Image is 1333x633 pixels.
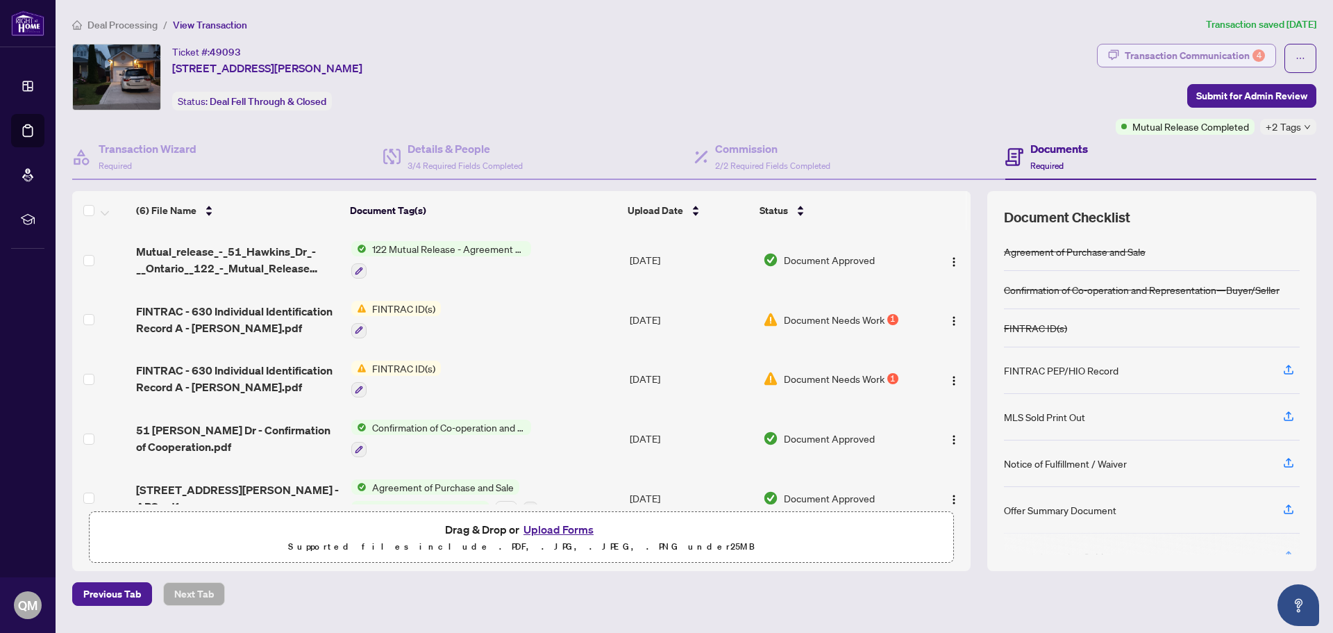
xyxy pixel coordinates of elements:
td: [DATE] [624,409,757,468]
h4: Transaction Wizard [99,140,196,157]
th: Status [754,191,919,230]
button: Status Icon122 Mutual Release - Agreement of Purchase and Sale [351,241,531,279]
div: Agreement of Purchase and Sale [1004,244,1146,259]
span: 49093 [210,46,241,58]
img: Document Status [763,252,778,268]
div: Offer Summary Document [1004,502,1116,518]
button: Upload Forms [519,520,598,539]
img: Logo [948,256,959,268]
span: Document Approved [784,431,875,446]
th: Document Tag(s) [344,191,621,230]
img: Logo [948,375,959,386]
div: Transaction Communication [1125,44,1265,67]
img: Logo [948,434,959,445]
span: FINTRAC ID(s) [367,301,441,316]
article: Transaction saved [DATE] [1206,17,1316,33]
img: Document Status [763,491,778,506]
td: [DATE] [624,350,757,409]
p: Supported files include .PDF, .JPG, .JPEG, .PNG under 25 MB [98,539,945,555]
span: Status [760,203,788,218]
img: Status Icon [351,501,367,516]
img: Status Icon [351,301,367,316]
span: Submit for Admin Review [1196,85,1307,107]
span: Document Approved [784,491,875,506]
span: FINTRAC - 630 Individual Identification Record A - [PERSON_NAME].pdf [136,362,340,395]
span: 2/2 Required Fields Completed [715,161,830,171]
span: [STREET_ADDRESS][PERSON_NAME] [172,60,362,76]
img: Status Icon [351,241,367,256]
span: Deal Fell Through & Closed [210,95,326,108]
div: 4 [1252,49,1265,62]
img: IMG-X12296217_1.jpg [73,44,160,110]
img: Document Status [763,431,778,446]
span: QM [18,595,37,615]
button: Logo [943,487,965,509]
button: Previous Tab [72,582,152,606]
span: Mutual Release Completed [1132,119,1249,134]
div: FINTRAC PEP/HIO Record [1004,363,1118,378]
li: / [163,17,167,33]
img: Logo [948,315,959,327]
button: Status IconFINTRAC ID(s) [351,361,441,398]
img: Document Status [763,371,778,386]
span: Upload Date [628,203,683,218]
img: Status Icon [351,479,367,495]
td: [DATE] [624,290,757,350]
h4: Commission [715,140,830,157]
img: Status Icon [351,361,367,376]
div: Status: [172,92,332,110]
span: Document Needs Work [784,371,885,386]
img: logo [11,10,44,36]
div: 1 [887,314,898,325]
img: Status Icon [351,420,367,435]
th: (6) File Name [131,191,344,230]
span: Confirmation of Co-operation and Representation—Buyer/Seller [367,501,489,516]
span: 51 [PERSON_NAME] Dr - Confirmation of Cooperation.pdf [136,422,340,455]
div: FINTRAC ID(s) [1004,320,1067,336]
span: Previous Tab [83,583,141,605]
button: Logo [943,427,965,450]
span: Mutual_release_-_51_Hawkins_Dr_-__Ontario__122_-_Mutual_Release EXECUTED.pdf [136,243,340,277]
button: Status IconFINTRAC ID(s) [351,301,441,338]
button: Status IconAgreement of Purchase and SaleStatus IconConfirmation of Co-operation and Representati... [351,479,538,517]
div: + 1 [495,501,517,516]
img: Logo [948,494,959,505]
span: Agreement of Purchase and Sale [367,479,519,495]
span: +2 Tags [1266,119,1301,135]
div: Confirmation of Co-operation and Representation—Buyer/Seller [1004,282,1280,297]
td: [DATE] [624,230,757,290]
span: Deal Processing [87,19,158,31]
button: Open asap [1277,584,1319,626]
h4: Documents [1030,140,1088,157]
button: Logo [943,249,965,271]
span: [STREET_ADDRESS][PERSON_NAME] - APS.pdf [136,482,340,515]
img: Document Status [763,312,778,327]
span: (6) File Name [136,203,196,218]
span: Required [1030,161,1064,171]
span: View Transaction [173,19,247,31]
h4: Details & People [408,140,523,157]
span: Document Needs Work [784,312,885,327]
span: Document Checklist [1004,208,1130,227]
span: Drag & Drop orUpload FormsSupported files include .PDF, .JPG, .JPEG, .PNG under25MB [90,512,953,564]
span: Confirmation of Co-operation and Representation—Buyer/Seller [367,420,531,435]
th: Upload Date [622,191,755,230]
span: Document Approved [784,252,875,268]
div: MLS Sold Print Out [1004,409,1085,425]
button: Logo [943,309,965,331]
span: home [72,20,82,30]
span: ellipsis [1296,54,1305,63]
span: Drag & Drop or [445,520,598,539]
span: 3/4 Required Fields Completed [408,161,523,171]
button: Logo [943,368,965,390]
div: 1 [887,373,898,384]
button: Next Tab [163,582,225,606]
div: Ticket #: [172,44,241,60]
button: Status IconConfirmation of Co-operation and Representation—Buyer/Seller [351,420,531,457]
button: Transaction Communication4 [1097,44,1276,67]
td: [DATE] [624,468,757,528]
button: Submit for Admin Review [1187,84,1316,108]
span: down [1304,124,1311,131]
span: FINTRAC ID(s) [367,361,441,376]
span: FINTRAC - 630 Individual Identification Record A - [PERSON_NAME].pdf [136,303,340,336]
